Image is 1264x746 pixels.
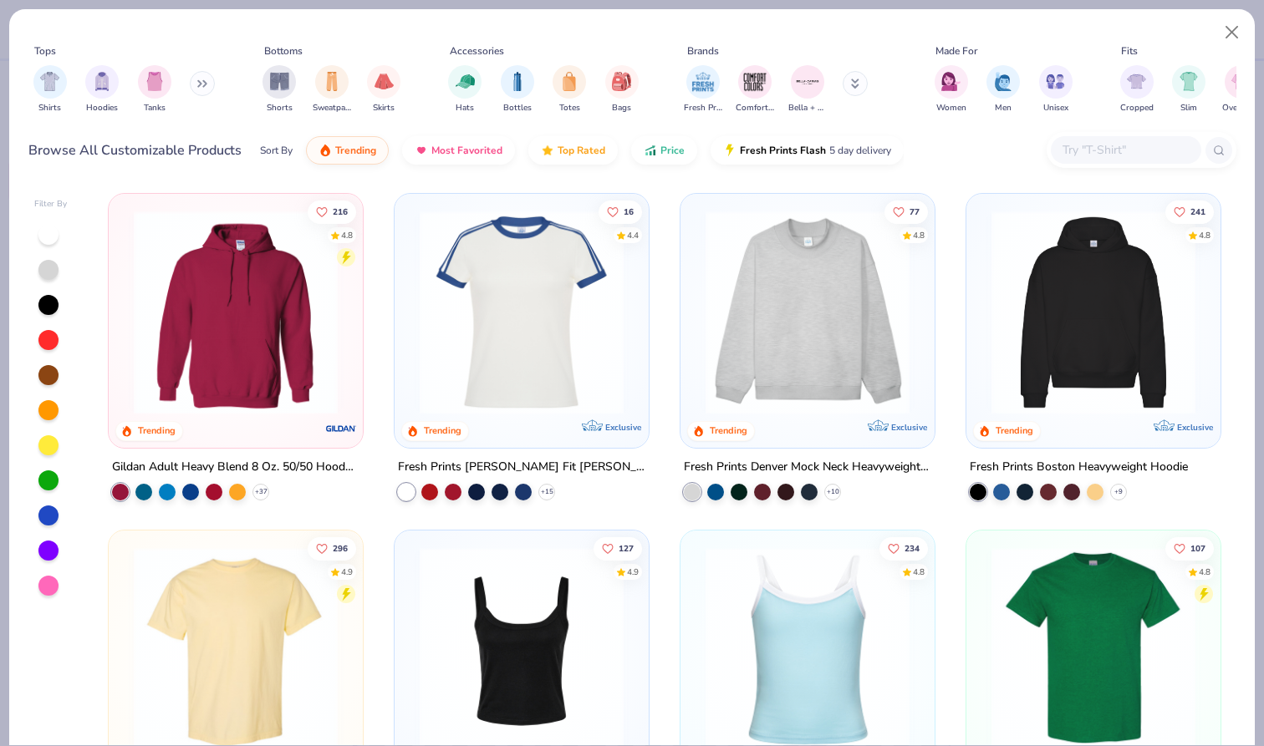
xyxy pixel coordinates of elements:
[1199,566,1210,578] div: 4.8
[891,422,927,433] span: Exclusive
[1199,229,1210,241] div: 4.8
[342,566,354,578] div: 4.9
[605,65,639,114] div: filter for Bags
[313,102,351,114] span: Sweatpants
[829,141,891,160] span: 5 day delivery
[34,43,56,58] div: Tops
[1172,65,1205,114] button: filter button
[319,144,332,157] img: trending.gif
[260,143,293,158] div: Sort By
[627,566,639,578] div: 4.9
[1120,65,1154,114] button: filter button
[1127,72,1146,91] img: Cropped Image
[660,144,685,157] span: Price
[558,144,605,157] span: Top Rated
[599,200,642,223] button: Like
[262,65,296,114] div: filter for Shorts
[508,72,527,91] img: Bottles Image
[501,65,534,114] button: filter button
[935,65,968,114] div: filter for Women
[711,136,904,165] button: Fresh Prints Flash5 day delivery
[612,72,630,91] img: Bags Image
[145,72,164,91] img: Tanks Image
[501,65,534,114] div: filter for Bottles
[373,102,395,114] span: Skirts
[270,72,289,91] img: Shorts Image
[687,43,719,58] div: Brands
[795,69,820,94] img: Bella + Canvas Image
[994,72,1012,91] img: Men Image
[788,65,827,114] div: filter for Bella + Canvas
[448,65,482,114] div: filter for Hats
[736,102,774,114] span: Comfort Colors
[594,536,642,560] button: Like
[619,544,634,552] span: 127
[334,207,349,216] span: 216
[684,457,931,478] div: Fresh Prints Denver Mock Neck Heavyweight Sweatshirt
[684,65,722,114] button: filter button
[631,136,697,165] button: Price
[740,144,826,157] span: Fresh Prints Flash
[913,566,925,578] div: 4.8
[267,102,293,114] span: Shorts
[879,536,928,560] button: Like
[684,65,722,114] div: filter for Fresh Prints
[788,65,827,114] button: filter button
[941,72,961,91] img: Women Image
[415,144,428,157] img: most_fav.gif
[264,43,303,58] div: Bottoms
[28,140,242,160] div: Browse All Customizable Products
[93,72,111,91] img: Hoodies Image
[34,198,68,211] div: Filter By
[1114,487,1123,497] span: + 9
[742,69,767,94] img: Comfort Colors Image
[905,544,920,552] span: 234
[970,457,1188,478] div: Fresh Prints Boston Heavyweight Hoodie
[1165,536,1214,560] button: Like
[112,457,359,478] div: Gildan Adult Heavy Blend 8 Oz. 50/50 Hooded Sweatshirt
[1165,200,1214,223] button: Like
[1222,65,1260,114] div: filter for Oversized
[138,65,171,114] div: filter for Tanks
[334,544,349,552] span: 296
[324,412,358,445] img: Gildan logo
[1216,17,1248,48] button: Close
[431,144,502,157] span: Most Favorited
[723,144,736,157] img: flash.gif
[1176,422,1212,433] span: Exclusive
[935,43,977,58] div: Made For
[697,211,918,414] img: f5d85501-0dbb-4ee4-b115-c08fa3845d83
[935,65,968,114] button: filter button
[553,65,586,114] div: filter for Totes
[38,102,61,114] span: Shirts
[1061,140,1190,160] input: Try "T-Shirt"
[826,487,838,497] span: + 10
[1043,102,1068,114] span: Unisex
[313,65,351,114] button: filter button
[85,65,119,114] button: filter button
[1172,65,1205,114] div: filter for Slim
[691,69,716,94] img: Fresh Prints Image
[560,72,578,91] img: Totes Image
[788,102,827,114] span: Bella + Canvas
[398,457,645,478] div: Fresh Prints [PERSON_NAME] Fit [PERSON_NAME] Shirt with Stripes
[306,136,389,165] button: Trending
[33,65,67,114] button: filter button
[627,229,639,241] div: 4.4
[411,211,632,414] img: e5540c4d-e74a-4e58-9a52-192fe86bec9f
[456,72,475,91] img: Hats Image
[541,144,554,157] img: TopRated.gif
[367,65,400,114] div: filter for Skirts
[736,65,774,114] button: filter button
[342,229,354,241] div: 4.8
[1120,65,1154,114] div: filter for Cropped
[986,65,1020,114] div: filter for Men
[40,72,59,91] img: Shirts Image
[85,65,119,114] div: filter for Hoodies
[605,422,641,433] span: Exclusive
[1120,102,1154,114] span: Cropped
[1222,102,1260,114] span: Oversized
[448,65,482,114] button: filter button
[913,229,925,241] div: 4.8
[375,72,394,91] img: Skirts Image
